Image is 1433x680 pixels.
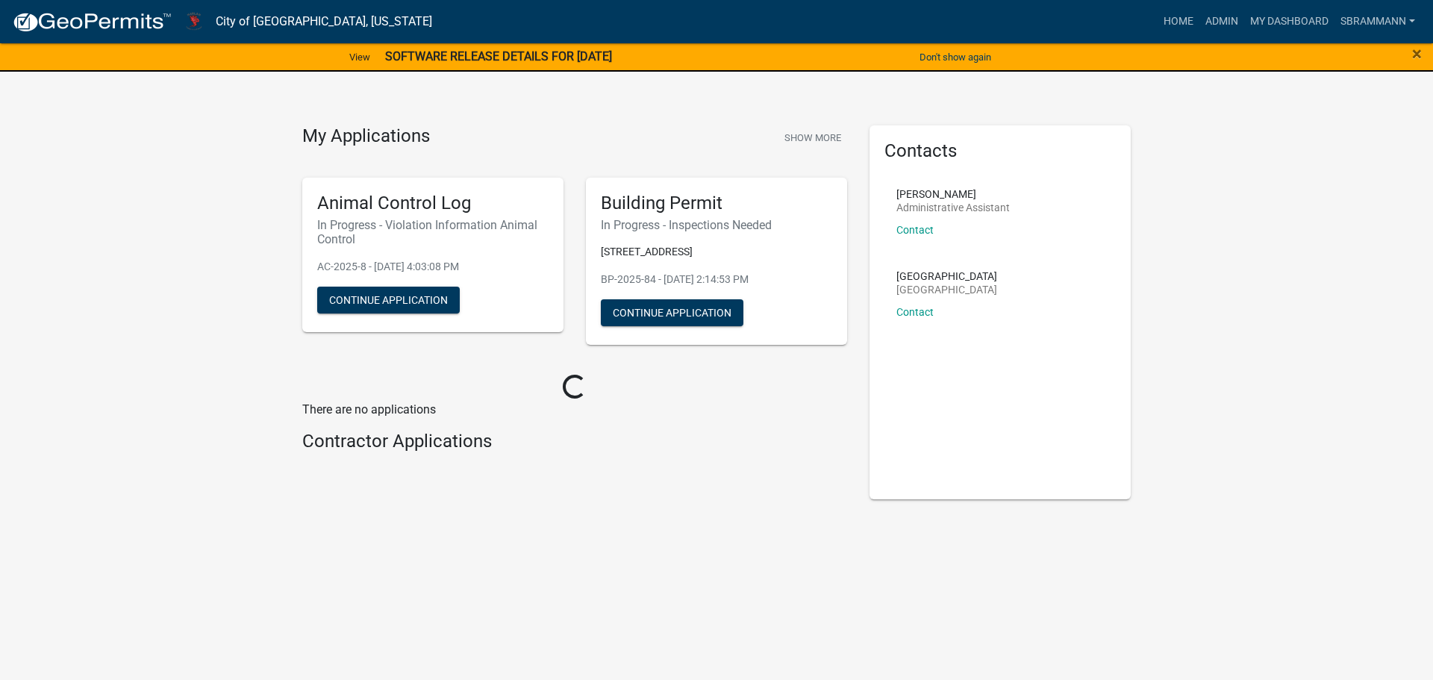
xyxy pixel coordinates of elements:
[914,45,997,69] button: Don't show again
[317,218,549,246] h6: In Progress - Violation Information Animal Control
[1412,45,1422,63] button: Close
[601,272,832,287] p: BP-2025-84 - [DATE] 2:14:53 PM
[896,189,1010,199] p: [PERSON_NAME]
[317,193,549,214] h5: Animal Control Log
[896,306,934,318] a: Contact
[302,431,847,458] wm-workflow-list-section: Contractor Applications
[896,224,934,236] a: Contact
[601,244,832,260] p: [STREET_ADDRESS]
[317,259,549,275] p: AC-2025-8 - [DATE] 4:03:08 PM
[778,125,847,150] button: Show More
[385,49,612,63] strong: SOFTWARE RELEASE DETAILS FOR [DATE]
[317,287,460,314] button: Continue Application
[302,431,847,452] h4: Contractor Applications
[1158,7,1199,36] a: Home
[343,45,376,69] a: View
[896,271,997,281] p: [GEOGRAPHIC_DATA]
[884,140,1116,162] h5: Contacts
[184,11,204,31] img: City of Harlan, Iowa
[1199,7,1244,36] a: Admin
[1412,43,1422,64] span: ×
[896,202,1010,213] p: Administrative Assistant
[302,401,847,419] p: There are no applications
[896,284,997,295] p: [GEOGRAPHIC_DATA]
[601,299,743,326] button: Continue Application
[601,218,832,232] h6: In Progress - Inspections Needed
[1244,7,1334,36] a: My Dashboard
[302,125,430,148] h4: My Applications
[1334,7,1421,36] a: SBrammann
[601,193,832,214] h5: Building Permit
[216,9,432,34] a: City of [GEOGRAPHIC_DATA], [US_STATE]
